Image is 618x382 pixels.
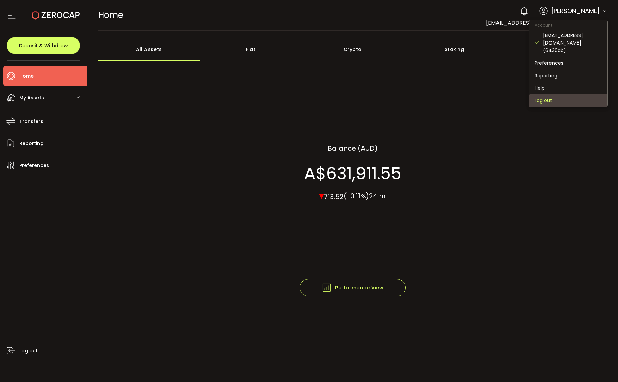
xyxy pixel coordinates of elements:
span: 713.52 [324,192,344,201]
button: Deposit & Withdraw [7,37,80,54]
div: All Assets [98,37,200,61]
span: Performance View [322,283,383,293]
span: Deposit & Withdraw [19,43,68,48]
div: Fiat [200,37,302,61]
span: Home [98,9,123,21]
iframe: Chat Widget [584,350,618,382]
li: Help [529,82,607,94]
span: My Assets [19,93,44,103]
span: Home [19,71,34,81]
span: Log out [19,346,38,356]
button: Performance View [300,279,406,296]
span: 24 hr [369,191,386,201]
section: A$631,911.55 [304,163,401,183]
div: [EMAIL_ADDRESS][DOMAIN_NAME] (6430ab) [543,32,602,54]
li: Preferences [529,57,607,69]
li: Reporting [529,69,607,82]
span: [EMAIL_ADDRESS][DOMAIN_NAME] (6430ab) [486,19,607,27]
div: Staking [404,37,506,61]
span: Preferences [19,160,49,170]
span: Account [529,22,558,28]
span: Reporting [19,139,44,148]
span: [PERSON_NAME] [551,6,600,16]
section: Balance (AUD) [328,143,378,153]
div: Crypto [302,37,404,61]
li: Log out [529,94,607,107]
div: Structured Products [505,37,607,61]
span: (-0.11%) [344,191,369,201]
span: Transfers [19,117,43,126]
span: ▾ [319,188,324,202]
